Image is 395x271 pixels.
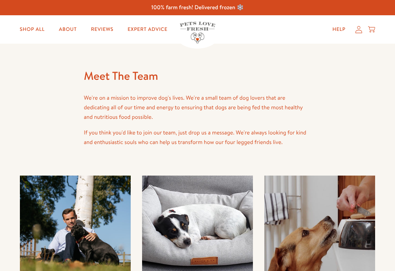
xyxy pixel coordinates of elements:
[180,22,215,43] img: Pets Love Fresh
[84,128,311,147] p: If you think you'd like to join our team, just drop us a message. We're always looking for kind a...
[84,66,311,85] h1: Meet The Team
[53,22,82,37] a: About
[14,22,50,37] a: Shop All
[122,22,173,37] a: Expert Advice
[327,22,351,37] a: Help
[84,93,311,122] p: We're on a mission to improve dog's lives. We're a small team of dog lovers that are dedicating a...
[85,22,119,37] a: Reviews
